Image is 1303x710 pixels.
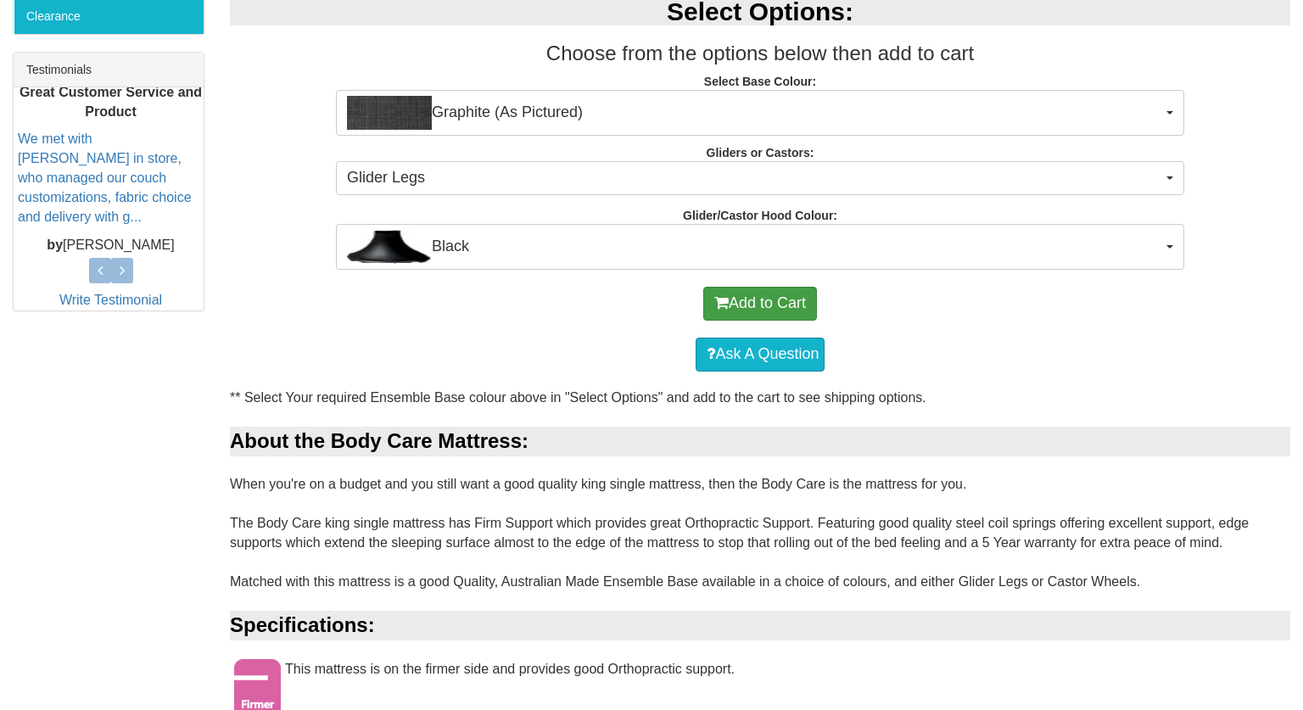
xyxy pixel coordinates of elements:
strong: Glider/Castor Hood Colour: [683,209,837,222]
b: Great Customer Service and Product [20,84,202,118]
a: We met with [PERSON_NAME] in store, who managed our couch customizations, fabric choice and deliv... [18,131,192,223]
strong: Select Base Colour: [704,75,816,88]
div: Testimonials [14,53,204,87]
button: Graphite (As Pictured)Graphite (As Pictured) [336,90,1184,136]
a: Write Testimonial [59,293,162,307]
img: Black [347,230,432,264]
strong: Gliders or Castors: [707,146,814,159]
button: Glider Legs [336,161,1184,195]
span: Black [347,230,1162,264]
b: by [47,237,63,251]
div: Specifications: [230,611,1290,640]
a: Ask A Question [696,338,824,372]
p: [PERSON_NAME] [18,235,204,254]
button: BlackBlack [336,224,1184,270]
div: This mattress is on the firmer side and provides good Orthopractic support. [230,659,1290,696]
h3: Choose from the options below then add to cart [230,42,1290,64]
div: About the Body Care Mattress: [230,427,1290,456]
span: Glider Legs [347,167,1162,189]
img: Graphite (As Pictured) [347,96,432,130]
button: Add to Cart [703,287,817,321]
span: Graphite (As Pictured) [347,96,1162,130]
